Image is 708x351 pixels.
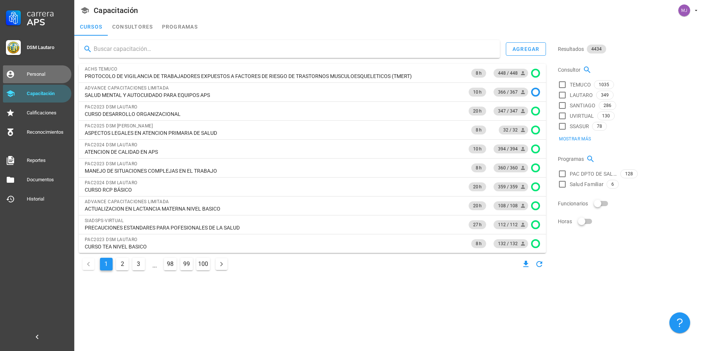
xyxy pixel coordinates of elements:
span: CURSO DESARROLLO ORGANIZACIONAL [85,111,181,117]
button: Página actual, página 1 [100,258,113,270]
div: DSM Lautaro [27,45,68,51]
a: Reconocimientos [3,123,71,141]
span: 130 [602,112,610,120]
button: agregar [506,42,546,56]
div: Resultados [558,40,704,58]
a: consultores [108,18,158,36]
nav: Navegación de paginación [79,256,231,272]
span: 10 h [473,144,482,153]
span: PAC DPTO DE SALUD LAUTARO [570,170,617,178]
span: SALUD MENTAL Y AUTOCUIDADO PARA EQUIPOS APS [85,92,210,98]
span: 4434 [591,45,602,53]
span: LAUTARO [570,91,593,99]
button: Ir a la página 3 [132,258,145,270]
button: Ir a la página 99 [180,258,193,270]
input: Buscar capacitación… [94,43,494,55]
a: programas [158,18,202,36]
span: 8 h [476,239,482,248]
span: 8 h [476,69,482,78]
button: Ir a la página 2 [116,258,129,270]
span: TEMUCO [570,81,591,88]
div: Calificaciones [27,110,68,116]
span: 78 [597,122,602,130]
span: 360 / 360 [498,163,524,172]
span: 10 h [473,88,482,97]
span: PAC2024 DSM LAUTARO [85,180,138,185]
a: Personal [3,65,71,83]
span: 347 / 347 [498,107,524,116]
div: APS [27,18,68,27]
div: Capacitación [27,91,68,97]
span: PAC2024 DSM LAUTARO [85,142,138,147]
span: ASPECTOS LEGALES EN ATENCION PRIMARIA DE SALUD [85,130,217,136]
span: 6 [611,180,614,188]
div: Horas [558,212,704,230]
span: Salud Familiar [570,181,604,188]
span: MANEJO DE SITUACIONES COMPLEJAS EN EL TRABAJO [85,168,217,174]
a: Capacitación [3,85,71,103]
span: 286 [604,101,611,110]
span: UVIRTUAL [570,112,594,120]
a: Reportes [3,152,71,169]
span: ... [149,258,161,270]
div: Reportes [27,157,68,163]
div: Reconocimientos [27,129,68,135]
span: ADVANCE CAPACITACIONES LIMITADA [85,199,169,204]
span: 20 h [473,182,482,191]
span: Mostrar más [559,136,591,142]
div: Consultor [558,61,704,79]
span: 112 / 112 [498,220,524,229]
span: 448 / 448 [498,69,524,78]
span: 394 / 394 [498,144,524,153]
div: Personal [27,71,68,77]
div: Programas [558,150,704,168]
span: CURSO RCP BÁSICO [85,186,132,193]
span: ACTUALIZACION EN LACTANCIA MATERNA NIVEL BASICO [85,205,220,212]
button: Ir a la página 98 [164,258,177,270]
span: 20 h [473,201,482,210]
a: Calificaciones [3,104,71,122]
a: cursos [74,18,108,36]
span: 27 h [473,220,482,229]
span: PAC2023 DSM LAUTARO [85,161,138,166]
div: Capacitación [94,6,138,14]
span: 359 / 359 [498,182,524,191]
div: Funcionarios [558,195,704,212]
span: 32 / 32 [503,126,524,134]
span: 349 [601,91,609,99]
div: Documentos [27,177,68,183]
span: ACHS TEMUCO [85,66,117,72]
button: Página siguiente [216,258,227,270]
span: ATENCION DE CALIDAD EN APS [85,149,158,155]
a: Documentos [3,171,71,189]
span: 132 / 132 [498,239,524,248]
button: Mostrar más [554,134,596,144]
span: 8 h [476,126,482,134]
span: CURSO TEA NIVEL BASICO [85,243,147,250]
span: SIADSPS-VIRTUAL [85,218,123,223]
span: PRECAUCIONES ESTANDARES PARA POFESIONALES DE LA SALUD [85,224,240,231]
div: agregar [512,46,540,52]
span: 8 h [476,163,482,172]
span: 128 [625,170,633,178]
span: 20 h [473,107,482,116]
div: Historial [27,196,68,202]
button: Ir a la página 100 [196,258,210,270]
span: PROTOCOLO DE VIGILANCIA DE TRABAJADORES EXPUESTOS A FACTORES DE RIESGO DE TRASTORNOS MUSCULOESQUE... [85,73,412,79]
a: Historial [3,190,71,208]
div: avatar [678,4,690,16]
span: 366 / 367 [498,88,524,97]
span: ADVANCE CAPACITACIONES LIMITADA [85,85,169,91]
div: Carrera [27,9,68,18]
span: PAC2023 DSM LAUTARO [85,237,138,242]
span: 1035 [599,81,609,89]
span: PAC2023 DSM LAUTARO [85,104,138,110]
span: SANTIAGO [570,102,596,109]
span: 108 / 108 [498,201,524,210]
span: SSASUR [570,123,589,130]
span: PAC2025 DSM [PERSON_NAME] [85,123,153,129]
